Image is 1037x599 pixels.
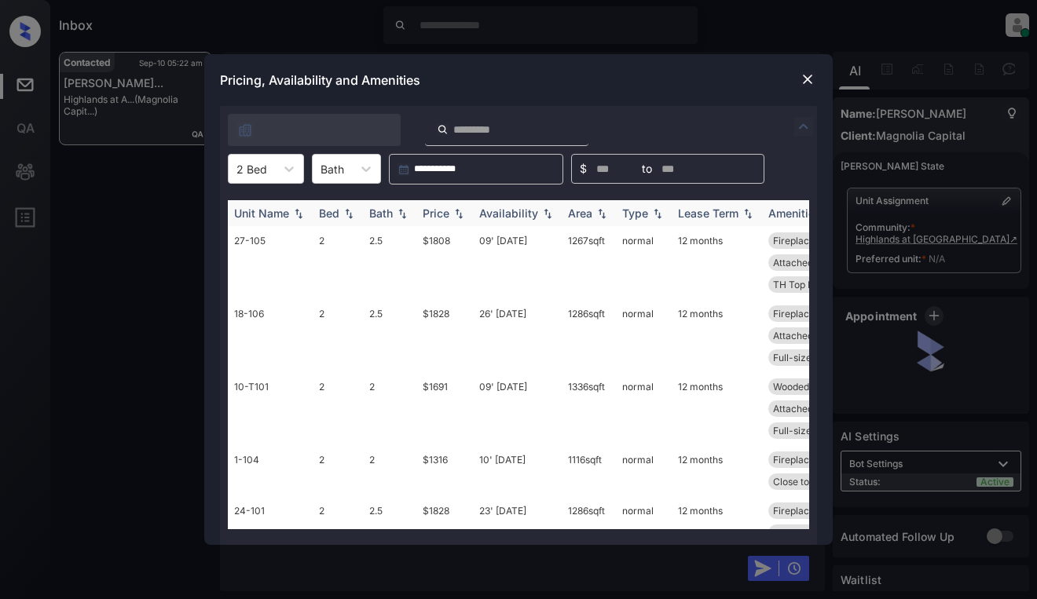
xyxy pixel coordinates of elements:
[773,352,850,363] span: Full-size washe...
[794,117,813,136] img: icon-zuma
[313,496,363,569] td: 2
[773,527,848,539] span: Attached Garage
[616,372,672,445] td: normal
[616,496,672,569] td: normal
[228,445,313,496] td: 1-104
[363,372,416,445] td: 2
[228,372,313,445] td: 10-T101
[234,206,289,220] div: Unit Name
[479,206,538,220] div: Availability
[678,206,738,220] div: Lease Term
[562,445,616,496] td: 1116 sqft
[369,206,393,220] div: Bath
[594,208,610,219] img: sorting
[363,445,416,496] td: 2
[773,403,848,415] span: Attached Garage
[580,160,587,177] span: $
[672,445,762,496] td: 12 months
[416,445,473,496] td: $1316
[773,279,849,290] span: TH Top Flr w Gr...
[394,208,410,219] img: sorting
[773,425,850,436] span: Full-size washe...
[672,496,762,569] td: 12 months
[562,226,616,299] td: 1267 sqft
[740,208,756,219] img: sorting
[473,226,562,299] td: 09' [DATE]
[416,299,473,372] td: $1828
[313,372,363,445] td: 2
[473,496,562,569] td: 23' [DATE]
[416,496,473,569] td: $1828
[473,445,562,496] td: 10' [DATE]
[437,122,449,137] img: icon-zuma
[363,299,416,372] td: 2.5
[773,330,848,342] span: Attached Garage
[291,208,306,219] img: sorting
[650,208,665,219] img: sorting
[672,226,762,299] td: 12 months
[562,372,616,445] td: 1336 sqft
[672,299,762,372] td: 12 months
[616,226,672,299] td: normal
[568,206,592,220] div: Area
[562,299,616,372] td: 1286 sqft
[237,122,253,138] img: icon-zuma
[773,454,815,466] span: Fireplace
[768,206,821,220] div: Amenities
[616,299,672,372] td: normal
[642,160,652,177] span: to
[622,206,648,220] div: Type
[204,54,833,106] div: Pricing, Availability and Amenities
[363,226,416,299] td: 2.5
[773,476,849,488] span: Close to Main A...
[313,226,363,299] td: 2
[616,445,672,496] td: normal
[228,496,313,569] td: 24-101
[416,226,473,299] td: $1808
[423,206,449,220] div: Price
[228,226,313,299] td: 27-105
[228,299,313,372] td: 18-106
[341,208,357,219] img: sorting
[773,381,834,393] span: Wooded View
[773,235,815,247] span: Fireplace
[773,308,815,320] span: Fireplace
[672,372,762,445] td: 12 months
[319,206,339,220] div: Bed
[562,496,616,569] td: 1286 sqft
[363,496,416,569] td: 2.5
[313,299,363,372] td: 2
[540,208,555,219] img: sorting
[313,445,363,496] td: 2
[773,505,815,517] span: Fireplace
[473,299,562,372] td: 26' [DATE]
[773,257,848,268] span: Attached Garage
[473,372,562,445] td: 09' [DATE]
[416,372,473,445] td: $1691
[451,208,467,219] img: sorting
[800,71,815,87] img: close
